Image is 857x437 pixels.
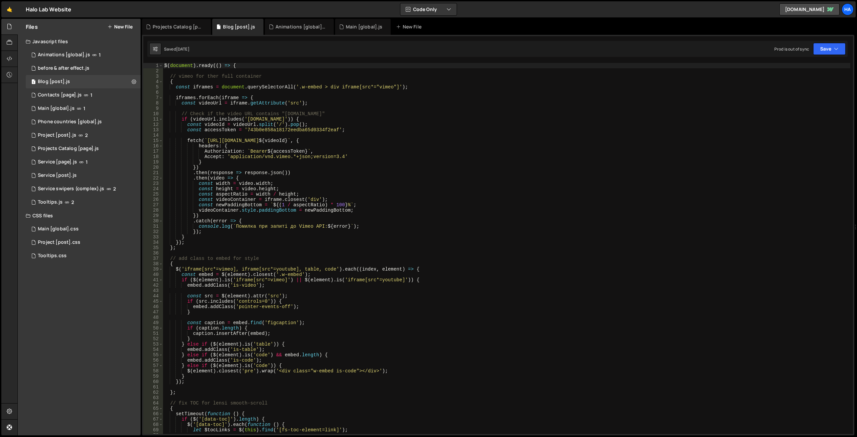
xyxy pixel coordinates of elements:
div: 25 [143,192,163,197]
h2: Files [26,23,38,30]
a: Ha [842,3,854,15]
div: 42 [143,283,163,288]
span: 1 [90,92,92,98]
div: 3 [143,74,163,79]
span: 1 [31,80,35,85]
div: Projects Catalog [page].js [153,23,203,30]
span: 2 [71,200,74,205]
div: Main [global].css [38,226,79,232]
div: 28 [143,208,163,213]
div: 12 [143,122,163,127]
div: 43 [143,288,163,293]
div: 41 [143,277,163,283]
div: 10 [143,111,163,117]
div: 826/3363.js [26,75,141,88]
span: 2 [85,133,88,138]
div: 21 [143,170,163,175]
div: 46 [143,304,163,309]
div: Service swipers (complex).js [38,186,104,192]
div: Project [post].js [38,132,76,138]
div: 47 [143,309,163,315]
div: 36 [143,250,163,256]
div: Prod is out of sync [774,46,809,52]
div: Service [post].js [38,172,77,178]
div: 53 [143,342,163,347]
div: 826/19389.js [26,62,141,75]
div: 54 [143,347,163,352]
div: Main [global].js [346,23,383,30]
div: 4 [143,79,163,84]
div: 45 [143,299,163,304]
div: 1 [143,63,163,68]
div: 49 [143,320,163,325]
div: 8 [143,100,163,106]
div: CSS files [18,209,141,222]
button: Code Only [400,3,457,15]
div: 55 [143,352,163,358]
div: 22 [143,175,163,181]
div: 7 [143,95,163,100]
div: 37 [143,256,163,261]
div: 34 [143,240,163,245]
div: 39 [143,267,163,272]
div: 60 [143,379,163,384]
div: Tooltips.js [38,199,63,205]
div: Project [post].css [38,239,80,245]
div: 826/2754.js [26,48,141,62]
div: 826/8793.js [26,182,141,196]
div: 16 [143,143,163,149]
div: 826/18329.js [26,196,141,209]
div: Phone countries [global].js [38,119,102,125]
div: 826/24828.js [26,115,141,129]
div: 20 [143,165,163,170]
div: Tooltips.css [38,253,67,259]
div: 59 [143,374,163,379]
div: 66 [143,411,163,417]
div: Blog [post].js [223,23,255,30]
div: 58 [143,368,163,374]
div: 17 [143,149,163,154]
div: 57 [143,363,163,368]
div: 826/1521.js [26,102,141,115]
div: Main [global].js [38,105,75,112]
span: 1 [83,106,85,111]
div: 23 [143,181,163,186]
div: 826/8916.js [26,129,141,142]
div: 61 [143,384,163,390]
div: 11 [143,117,163,122]
div: 826/10500.js [26,155,141,169]
div: 67 [143,417,163,422]
div: 63 [143,395,163,400]
div: Animations [global].js [276,23,326,30]
div: 826/1551.js [26,88,141,102]
div: 50 [143,325,163,331]
div: 65 [143,406,163,411]
div: 51 [143,331,163,336]
div: 56 [143,358,163,363]
div: 826/7934.js [26,169,141,182]
div: 18 [143,154,163,159]
div: Javascript files [18,35,141,48]
div: Blog [post].js [38,79,70,85]
div: 29 [143,213,163,218]
div: 2 [143,68,163,74]
div: 826/3053.css [26,222,141,236]
div: 31 [143,224,163,229]
div: Saved [164,46,189,52]
div: 32 [143,229,163,234]
div: 826/9226.css [26,236,141,249]
div: 48 [143,315,163,320]
div: 33 [143,234,163,240]
div: before & after effect.js [38,65,89,71]
div: Contacts [page].js [38,92,82,98]
div: 6 [143,90,163,95]
div: [DATE] [176,46,189,52]
span: 1 [99,52,101,58]
div: 44 [143,293,163,299]
div: Projects Catalog [page].js [38,146,99,152]
div: 13 [143,127,163,133]
div: 19 [143,159,163,165]
span: 2 [113,186,116,192]
div: 27 [143,202,163,208]
a: 🤙 [1,1,18,17]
